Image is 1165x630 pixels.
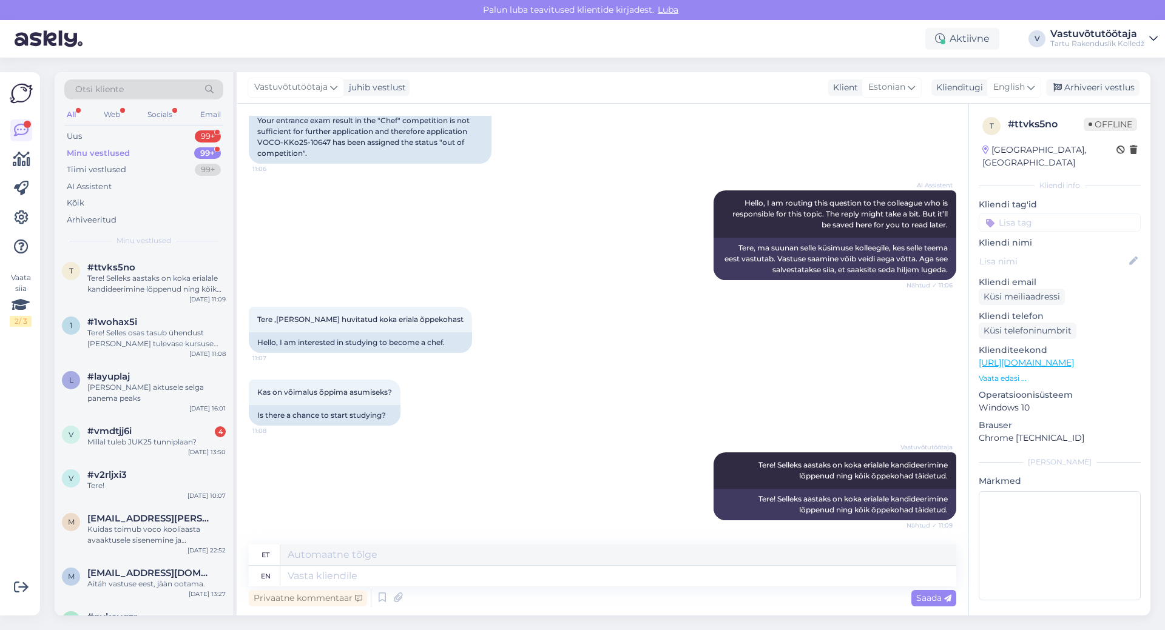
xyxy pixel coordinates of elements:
[1028,30,1045,47] div: V
[75,83,124,96] span: Otsi kliente
[979,310,1141,323] p: Kliendi telefon
[188,447,226,457] div: [DATE] 13:50
[189,589,226,598] div: [DATE] 13:27
[254,81,328,94] span: Vastuvõtutöötaja
[116,235,171,246] span: Minu vestlused
[252,164,298,173] span: 11:06
[982,144,1116,169] div: [GEOGRAPHIC_DATA], [GEOGRAPHIC_DATA]
[907,281,953,290] span: Nähtud ✓ 11:06
[10,316,32,327] div: 2 / 3
[87,578,226,589] div: Aitäh vastuse eest, jään ootama.
[69,474,73,483] span: v
[67,214,116,226] div: Arhiveeritud
[189,349,226,358] div: [DATE] 11:08
[87,524,226,546] div: Kuidas toimub voco kooliaasta avaaktusele sisenemine ja pääsemine? Kas [PERSON_NAME] id-kaarti, e...
[67,147,130,159] div: Minu vestlused
[979,213,1141,232] input: Lisa tag
[1084,118,1137,131] span: Offline
[868,81,905,94] span: Estonian
[979,432,1141,444] p: Chrome [TECHNICAL_ID]
[979,198,1141,211] p: Kliendi tag'id
[257,315,464,324] span: Tere ,[PERSON_NAME] huvitatud koka eriala õppekohast
[67,164,126,176] div: Tiimi vestlused
[195,130,221,142] div: 99+
[931,81,983,94] div: Klienditugi
[654,4,682,15] span: Luba
[249,405,400,426] div: Is there a chance to start studying?
[828,81,858,94] div: Klient
[189,404,226,413] div: [DATE] 16:01
[68,572,75,581] span: m
[979,289,1065,305] div: Küsi meiliaadressi
[979,344,1141,357] p: Klienditeekond
[979,389,1141,401] p: Operatsioonisüsteem
[900,443,953,452] span: Vastuvõtutöötaja
[979,323,1076,339] div: Küsi telefoninumbrit
[979,255,1127,268] input: Lisa nimi
[344,81,406,94] div: juhib vestlust
[261,566,271,586] div: en
[732,198,950,229] span: Hello, I am routing this question to the colleague who is responsible for this topic. The reply m...
[714,489,956,520] div: Tere! Selleks aastaks on koka erialale kandideerimine lõppenud ning kõik õppekohad täidetud.
[70,321,72,330] span: 1
[257,387,392,397] span: Kas on võimalus õppima asumiseks?
[69,375,73,384] span: l
[215,426,226,437] div: 4
[198,107,223,122] div: Email
[87,437,226,447] div: Millal tuleb JUK25 tunniplaan?
[249,590,367,606] div: Privaatne kommentaar
[64,107,78,122] div: All
[87,273,226,295] div: Tere! Selleks aastaks on koka erialale kandideerimine lõppenud ning kõik õppekohad täidetud.
[714,238,956,280] div: Tere, ma suunan selle küsimuse kolleegile, kes selle teema eest vastutab. Vastuse saamine võib ve...
[10,272,32,327] div: Vaata siia
[87,611,137,622] span: #pykavgzr
[87,469,127,480] span: #v2rljxi3
[758,460,950,480] span: Tere! Selleks aastaks on koka erialale kandideerimine lõppenud ning kõik õppekohad täidetud.
[1050,39,1144,49] div: Tartu Rakenduslik Kolledž
[87,513,214,524] span: mirjam.hendrikson@gmail.com
[979,475,1141,488] p: Märkmed
[993,81,1025,94] span: English
[916,592,951,603] span: Saada
[979,357,1074,368] a: [URL][DOMAIN_NAME]
[252,426,298,435] span: 11:08
[1046,79,1140,96] div: Arhiveeri vestlus
[194,147,221,159] div: 99+
[145,107,175,122] div: Socials
[249,332,472,353] div: Hello, I am interested in studying to become a chef.
[67,130,82,142] div: Uus
[87,382,226,404] div: [PERSON_NAME] aktusele selga panema peaks
[907,521,953,530] span: Nähtud ✓ 11:09
[69,266,73,275] span: t
[262,545,269,565] div: et
[252,354,298,363] span: 11:07
[87,568,214,578] span: miikaelneumann14@gmail.com
[87,371,130,382] span: #layuplaj
[187,546,226,555] div: [DATE] 22:52
[1050,29,1144,39] div: Vastuvõtutöötaja
[979,457,1141,467] div: [PERSON_NAME]
[87,426,132,437] span: #vmdtjj6i
[979,180,1141,191] div: Kliendi info
[189,295,226,304] div: [DATE] 11:09
[101,107,123,122] div: Web
[1008,117,1084,132] div: # ttvks5no
[187,491,226,500] div: [DATE] 10:07
[68,517,75,526] span: m
[10,82,33,105] img: Askly Logo
[979,373,1141,384] p: Vaata edasi ...
[907,181,953,190] span: AI Assistent
[990,121,994,130] span: t
[925,28,999,50] div: Aktiivne
[1050,29,1158,49] a: VastuvõtutöötajaTartu Rakenduslik Kolledž
[979,276,1141,289] p: Kliendi email
[87,480,226,491] div: Tere!
[87,327,226,349] div: Tere! Selles osas tasub ühendust [PERSON_NAME] tulevase kursuse mentoriga. Tema oskab täpsemalt m...
[979,236,1141,249] p: Kliendi nimi
[249,110,491,164] div: Your entrance exam result in the "Chef" competition is not sufficient for further application and...
[67,181,112,193] div: AI Assistent
[69,430,73,439] span: v
[67,197,84,209] div: Kõik
[87,262,135,273] span: #ttvks5no
[195,164,221,176] div: 99+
